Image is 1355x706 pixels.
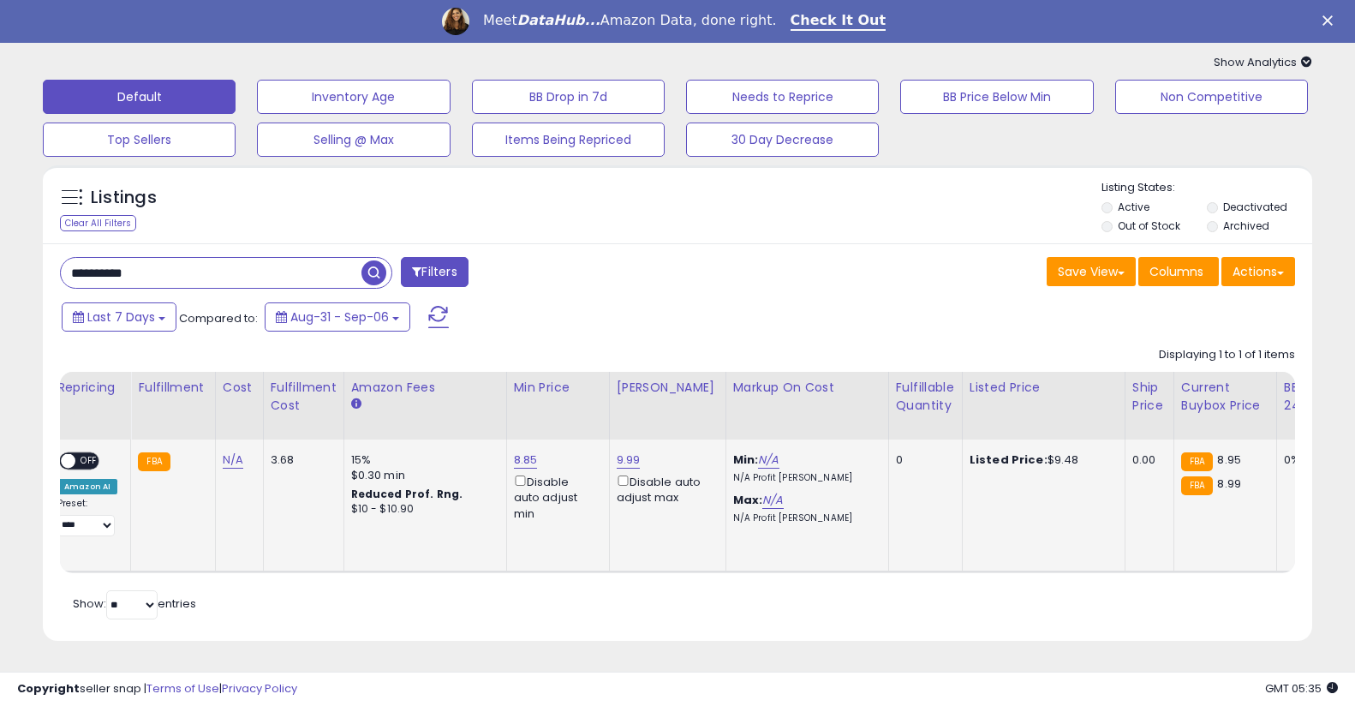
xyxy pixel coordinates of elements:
[896,452,949,468] div: 0
[138,452,170,471] small: FBA
[514,379,602,397] div: Min Price
[57,479,117,494] div: Amazon AI
[1118,218,1180,233] label: Out of Stock
[514,452,538,469] a: 8.85
[75,454,103,469] span: OFF
[17,681,297,697] div: seller snap | |
[617,452,641,469] a: 9.99
[970,452,1112,468] div: $9.48
[257,80,450,114] button: Inventory Age
[686,123,879,157] button: 30 Day Decrease
[733,492,763,508] b: Max:
[43,123,236,157] button: Top Sellers
[43,80,236,114] button: Default
[223,452,243,469] a: N/A
[1149,263,1203,280] span: Columns
[1223,218,1269,233] label: Archived
[91,186,157,210] h5: Listings
[351,379,499,397] div: Amazon Fees
[472,80,665,114] button: BB Drop in 7d
[351,502,493,517] div: $10 - $10.90
[351,487,463,501] b: Reduced Prof. Rng.
[617,472,713,506] div: Disable auto adjust max
[1181,452,1213,471] small: FBA
[1217,452,1241,468] span: 8.95
[1265,680,1338,697] span: 2025-09-15 05:35 GMT
[617,379,719,397] div: [PERSON_NAME]
[514,472,596,522] div: Disable auto adjust min
[271,379,337,415] div: Fulfillment Cost
[733,472,875,484] p: N/A Profit [PERSON_NAME]
[179,310,258,326] span: Compared to:
[1118,200,1149,214] label: Active
[1322,15,1340,26] div: Close
[483,12,777,29] div: Meet Amazon Data, done right.
[472,123,665,157] button: Items Being Repriced
[351,468,493,483] div: $0.30 min
[725,372,888,440] th: The percentage added to the cost of goods (COGS) that forms the calculator for Min & Max prices.
[970,452,1048,468] b: Listed Price:
[791,12,886,31] a: Check It Out
[970,379,1118,397] div: Listed Price
[686,80,879,114] button: Needs to Reprice
[87,308,155,326] span: Last 7 Days
[1214,54,1312,70] span: Show Analytics
[900,80,1093,114] button: BB Price Below Min
[733,452,759,468] b: Min:
[733,512,875,524] p: N/A Profit [PERSON_NAME]
[265,302,410,332] button: Aug-31 - Sep-06
[57,498,117,536] div: Preset:
[138,379,207,397] div: Fulfillment
[762,492,783,509] a: N/A
[60,215,136,231] div: Clear All Filters
[146,680,219,697] a: Terms of Use
[1217,476,1241,492] span: 8.99
[271,452,331,468] div: 3.68
[351,452,493,468] div: 15%
[401,257,468,287] button: Filters
[62,302,176,332] button: Last 7 Days
[57,379,123,397] div: Repricing
[758,452,779,469] a: N/A
[1159,347,1295,363] div: Displaying 1 to 1 of 1 items
[442,8,469,35] img: Profile image for Georgie
[17,680,80,697] strong: Copyright
[1221,257,1295,286] button: Actions
[1115,80,1308,114] button: Non Competitive
[1047,257,1136,286] button: Save View
[1181,379,1269,415] div: Current Buybox Price
[257,123,450,157] button: Selling @ Max
[1284,379,1346,415] div: BB Share 24h.
[73,595,196,612] span: Show: entries
[222,680,297,697] a: Privacy Policy
[1181,476,1213,495] small: FBA
[896,379,955,415] div: Fulfillable Quantity
[290,308,389,326] span: Aug-31 - Sep-06
[1284,452,1340,468] div: 0%
[223,379,256,397] div: Cost
[1223,200,1287,214] label: Deactivated
[351,397,361,412] small: Amazon Fees.
[1132,452,1161,468] div: 0.00
[1101,180,1312,196] p: Listing States:
[1132,379,1167,415] div: Ship Price
[1138,257,1219,286] button: Columns
[517,12,600,28] i: DataHub...
[733,379,881,397] div: Markup on Cost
